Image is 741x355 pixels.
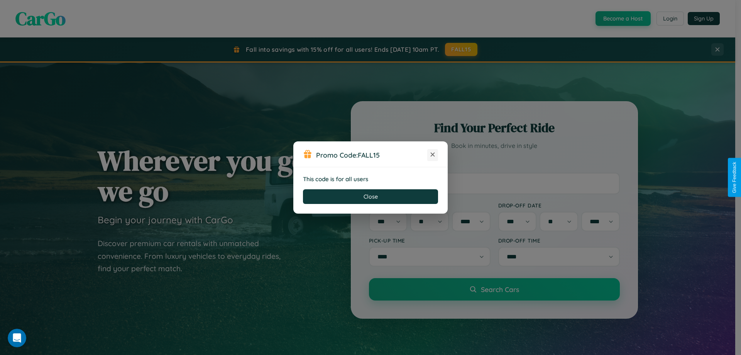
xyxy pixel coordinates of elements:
div: Give Feedback [732,162,737,193]
button: Close [303,189,438,204]
b: FALL15 [358,151,380,159]
h3: Promo Code: [316,151,427,159]
strong: This code is for all users [303,175,368,183]
iframe: Intercom live chat [8,329,26,347]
